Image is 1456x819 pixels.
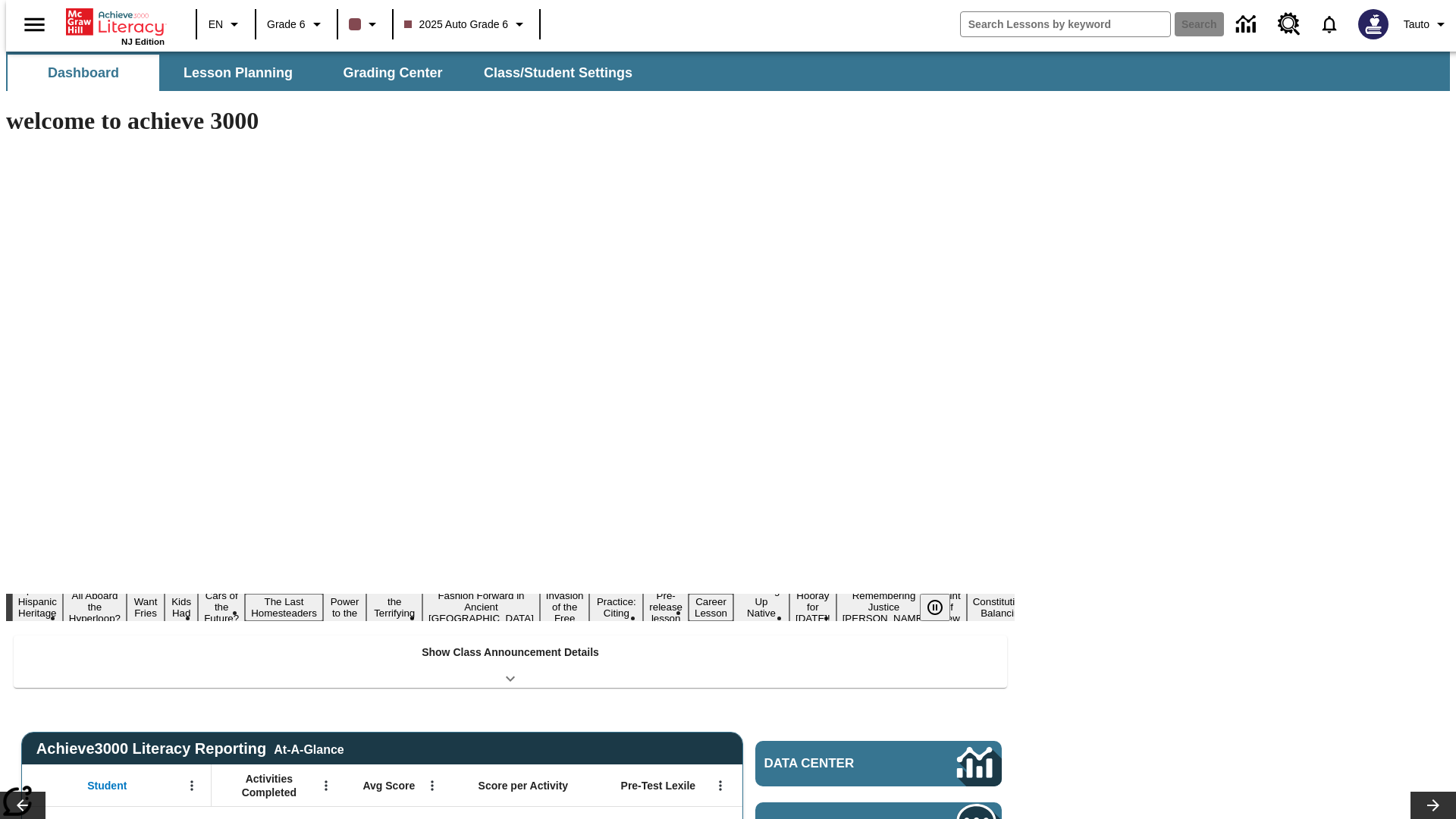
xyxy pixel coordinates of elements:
button: Open Menu [709,774,732,797]
div: Pause [920,594,965,621]
a: Resource Center, Will open in new tab [1269,4,1310,45]
p: Show Class Announcement Details [422,645,599,661]
button: Class color is dark brown. Change class color [343,11,388,38]
a: Data Center [1227,4,1269,45]
button: Slide 16 Remembering Justice O'Connor [836,588,932,626]
button: Slide 4 Dirty Jobs Kids Had To Do [165,571,198,644]
div: Show Class Announcement Details [14,635,1007,688]
button: Open side menu [12,2,57,47]
button: Slide 5 Cars of the Future? [198,588,245,626]
button: Slide 9 Fashion Forward in Ancient Rome [422,588,540,626]
button: Pause [920,594,950,621]
input: search field [961,12,1170,36]
span: Grading Center [343,64,442,82]
button: Slide 3 Do You Want Fries With That? [127,571,165,644]
button: Slide 18 The Constitution's Balancing Act [967,582,1040,632]
span: Tauto [1404,17,1429,33]
span: Class/Student Settings [484,64,632,82]
button: Slide 12 Pre-release lesson [643,588,689,626]
img: Avatar [1358,9,1389,39]
button: Slide 13 Career Lesson [689,594,733,621]
div: At-A-Glance [274,740,344,757]
button: Slide 15 Hooray for Constitution Day! [789,588,836,626]
span: Activities Completed [219,772,319,799]
span: Student [87,779,127,792]
button: Lesson Planning [162,55,314,91]
button: Open Menu [315,774,337,797]
a: Data Center [755,741,1002,786]
button: Slide 2 All Aboard the Hyperloop? [63,588,127,626]
button: Slide 8 Attack of the Terrifying Tomatoes [366,582,422,632]
button: Class: 2025 Auto Grade 6, Select your class [398,11,535,38]
span: Achieve3000 Literacy Reporting [36,740,344,758]
button: Slide 7 Solar Power to the People [323,582,367,632]
a: Notifications [1310,5,1349,44]
button: Slide 10 The Invasion of the Free CD [540,576,590,638]
span: NJ Edition [121,37,165,46]
div: SubNavbar [6,52,1450,91]
span: Lesson Planning [184,64,293,82]
span: Pre-Test Lexile [621,779,696,792]
span: Dashboard [48,64,119,82]
span: Avg Score [362,779,415,792]
button: Language: EN, Select a language [202,11,250,38]
button: Select a new avatar [1349,5,1398,44]
button: Open Menu [421,774,444,797]
button: Slide 1 ¡Viva Hispanic Heritage Month! [12,582,63,632]
div: Home [66,5,165,46]
button: Open Menu [180,774,203,797]
span: Score per Activity [479,779,569,792]
button: Grading Center [317,55,469,91]
button: Grade: Grade 6, Select a grade [261,11,332,38]
button: Profile/Settings [1398,11,1456,38]
button: Slide 11 Mixed Practice: Citing Evidence [589,582,643,632]
button: Slide 6 The Last Homesteaders [245,594,323,621]
div: SubNavbar [6,55,646,91]
button: Dashboard [8,55,159,91]
span: 2025 Auto Grade 6 [404,17,509,33]
h1: welcome to achieve 3000 [6,107,1015,135]
button: Class/Student Settings [472,55,645,91]
span: Grade 6 [267,17,306,33]
button: Lesson carousel, Next [1410,792,1456,819]
span: Data Center [764,756,906,771]
span: EN [209,17,223,33]
a: Home [66,7,165,37]
button: Slide 14 Cooking Up Native Traditions [733,582,789,632]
